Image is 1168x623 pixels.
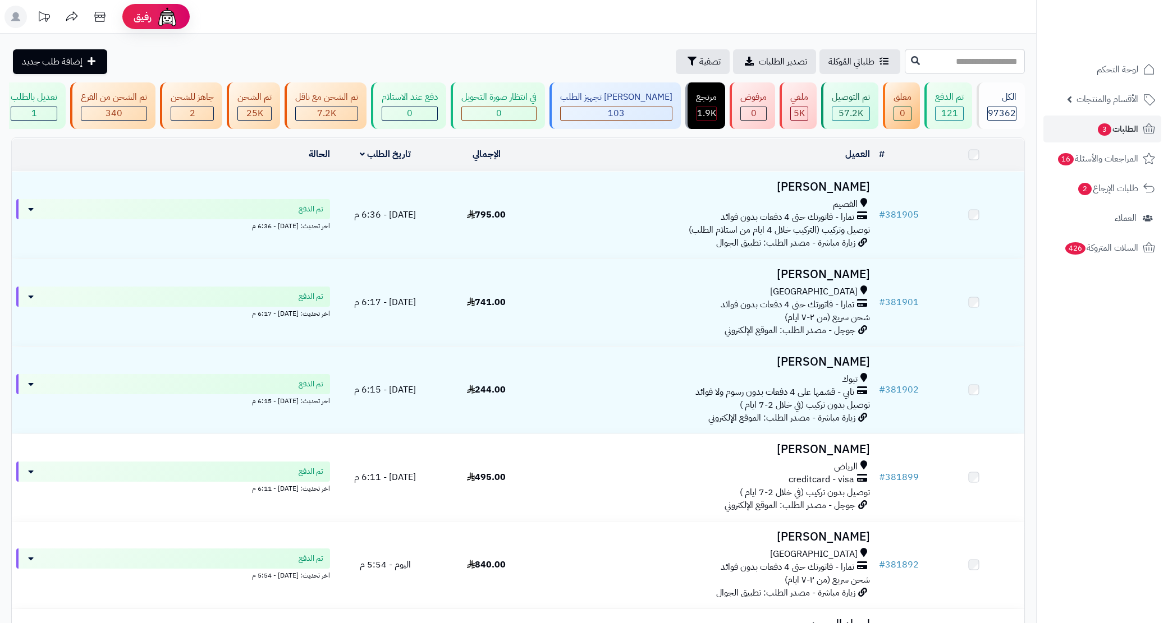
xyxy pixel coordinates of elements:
span: 7.2K [317,107,336,120]
div: تم الشحن مع ناقل [295,91,358,104]
span: السلات المتروكة [1064,240,1138,256]
div: اخر تحديث: [DATE] - 6:15 م [16,394,330,406]
span: جوجل - مصدر الطلب: الموقع الإلكتروني [725,324,855,337]
a: الكل97362 [974,82,1027,129]
a: تحديثات المنصة [30,6,58,31]
span: 0 [751,107,757,120]
span: 840.00 [467,558,506,571]
span: المراجعات والأسئلة [1057,151,1138,167]
a: إضافة طلب جديد [13,49,107,74]
span: شحن سريع (من ٢-٧ ايام) [785,573,870,587]
div: 25001 [238,107,271,120]
h3: [PERSON_NAME] [542,356,870,368]
span: طلبات الإرجاع [1077,181,1138,196]
div: في انتظار صورة التحويل [461,91,537,104]
a: مرفوض 0 [727,82,777,129]
div: مرفوض [740,91,767,104]
span: 57.2K [839,107,863,120]
a: دفع عند الاستلام 0 [369,82,448,129]
a: معلق 0 [881,82,922,129]
span: العملاء [1115,210,1137,226]
a: تم الشحن 25K [225,82,282,129]
span: تم الدفع [299,291,323,302]
div: ملغي [790,91,808,104]
span: 495.00 [467,470,506,484]
div: تعديل بالطلب [11,91,57,104]
a: الإجمالي [473,147,501,161]
span: 2 [1078,183,1092,195]
span: 426 [1065,242,1086,255]
h3: [PERSON_NAME] [542,530,870,543]
h3: [PERSON_NAME] [542,443,870,456]
span: اليوم - 5:54 م [360,558,411,571]
span: creditcard - visa [789,473,854,486]
span: [DATE] - 6:17 م [354,296,416,309]
span: 5K [794,107,805,120]
a: لوحة التحكم [1043,56,1161,83]
span: تصفية [699,55,721,68]
div: 103 [561,107,672,120]
span: 340 [106,107,122,120]
a: تصدير الطلبات [733,49,816,74]
span: 0 [407,107,413,120]
div: تم الدفع [935,91,964,104]
span: تم الدفع [299,553,323,564]
a: تم التوصيل 57.2K [819,82,881,129]
div: 5009 [791,107,808,120]
span: إضافة طلب جديد [22,55,83,68]
div: تم الشحن من الفرع [81,91,147,104]
span: لوحة التحكم [1097,62,1138,77]
a: مرتجع 1.9K [683,82,727,129]
div: تم التوصيل [832,91,870,104]
a: تم الشحن من الفرع 340 [68,82,158,129]
span: زيارة مباشرة - مصدر الطلب: تطبيق الجوال [716,236,855,250]
span: الرياض [834,460,858,473]
a: تم الدفع 121 [922,82,974,129]
span: شحن سريع (من ٢-٧ ايام) [785,311,870,324]
span: # [879,558,885,571]
a: # [879,147,885,161]
span: [GEOGRAPHIC_DATA] [770,285,858,298]
span: جوجل - مصدر الطلب: الموقع الإلكتروني [725,499,855,512]
img: ai-face.png [156,6,178,28]
div: اخر تحديث: [DATE] - 5:54 م [16,569,330,580]
div: اخر تحديث: [DATE] - 6:11 م [16,482,330,493]
div: 57203 [832,107,869,120]
a: #381902 [879,383,919,396]
span: زيارة مباشرة - مصدر الطلب: تطبيق الجوال [716,586,855,599]
span: 0 [900,107,905,120]
a: جاهز للشحن 2 [158,82,225,129]
span: تم الدفع [299,379,323,390]
span: طلباتي المُوكلة [828,55,874,68]
div: [PERSON_NAME] تجهيز الطلب [560,91,672,104]
img: logo-2.png [1092,26,1157,50]
h3: [PERSON_NAME] [542,181,870,193]
span: 0 [496,107,502,120]
a: المراجعات والأسئلة16 [1043,145,1161,172]
span: تبوك [842,373,858,386]
div: 340 [81,107,146,120]
span: 121 [941,107,958,120]
span: 244.00 [467,383,506,396]
a: العميل [845,147,870,161]
span: # [879,383,885,396]
a: طلباتي المُوكلة [819,49,900,74]
div: 121 [936,107,963,120]
span: 1 [31,107,37,120]
span: [DATE] - 6:11 م [354,470,416,484]
span: 25K [246,107,263,120]
div: 0 [382,107,437,120]
span: 16 [1058,153,1074,165]
span: 2 [190,107,195,120]
span: 795.00 [467,208,506,221]
span: # [879,470,885,484]
span: [GEOGRAPHIC_DATA] [770,548,858,561]
a: تاريخ الطلب [360,147,411,161]
div: الكل [987,91,1016,104]
div: 0 [462,107,536,120]
div: دفع عند الاستلام [382,91,438,104]
span: 103 [608,107,625,120]
span: الأقسام والمنتجات [1077,91,1138,107]
a: ملغي 5K [777,82,819,129]
span: الطلبات [1097,121,1138,137]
